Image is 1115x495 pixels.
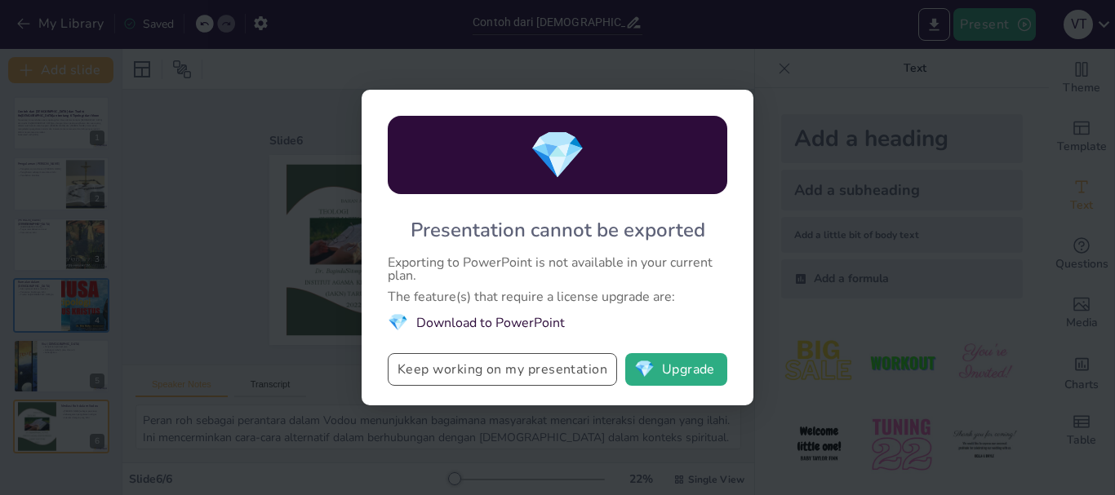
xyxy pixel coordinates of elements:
li: Download to PowerPoint [388,312,727,334]
span: diamond [529,124,586,187]
span: diamond [634,361,655,378]
div: The feature(s) that require a license upgrade are: [388,290,727,303]
button: diamondUpgrade [625,353,727,386]
span: diamond [388,312,408,334]
div: Exporting to PowerPoint is not available in your current plan. [388,256,727,282]
div: Presentation cannot be exported [411,217,705,243]
button: Keep working on my presentation [388,353,617,386]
